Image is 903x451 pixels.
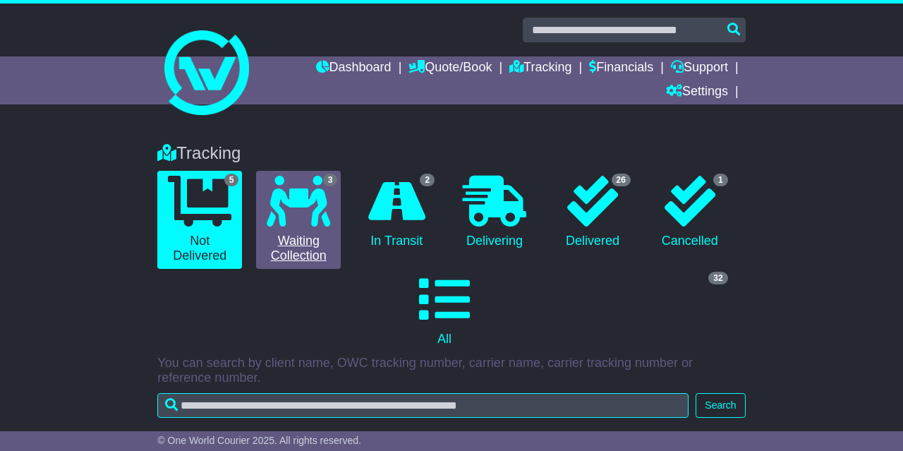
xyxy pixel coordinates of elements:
[509,56,571,80] a: Tracking
[157,171,242,269] a: 5 Not Delivered
[671,56,728,80] a: Support
[355,171,438,254] a: 2 In Transit
[420,174,435,186] span: 2
[316,56,392,80] a: Dashboard
[708,272,727,284] span: 32
[666,80,728,104] a: Settings
[713,174,728,186] span: 1
[150,143,752,164] div: Tracking
[551,171,634,254] a: 26 Delivered
[157,356,745,386] p: You can search by client name, OWC tracking number, carrier name, carrier tracking number or refe...
[452,171,537,254] a: Delivering
[612,174,631,186] span: 26
[589,56,653,80] a: Financials
[256,171,341,269] a: 3 Waiting Collection
[408,56,492,80] a: Quote/Book
[696,393,745,418] button: Search
[157,435,361,446] span: © One World Courier 2025. All rights reserved.
[648,171,732,254] a: 1 Cancelled
[157,269,731,352] a: 32 All
[323,174,338,186] span: 3
[224,174,239,186] span: 5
